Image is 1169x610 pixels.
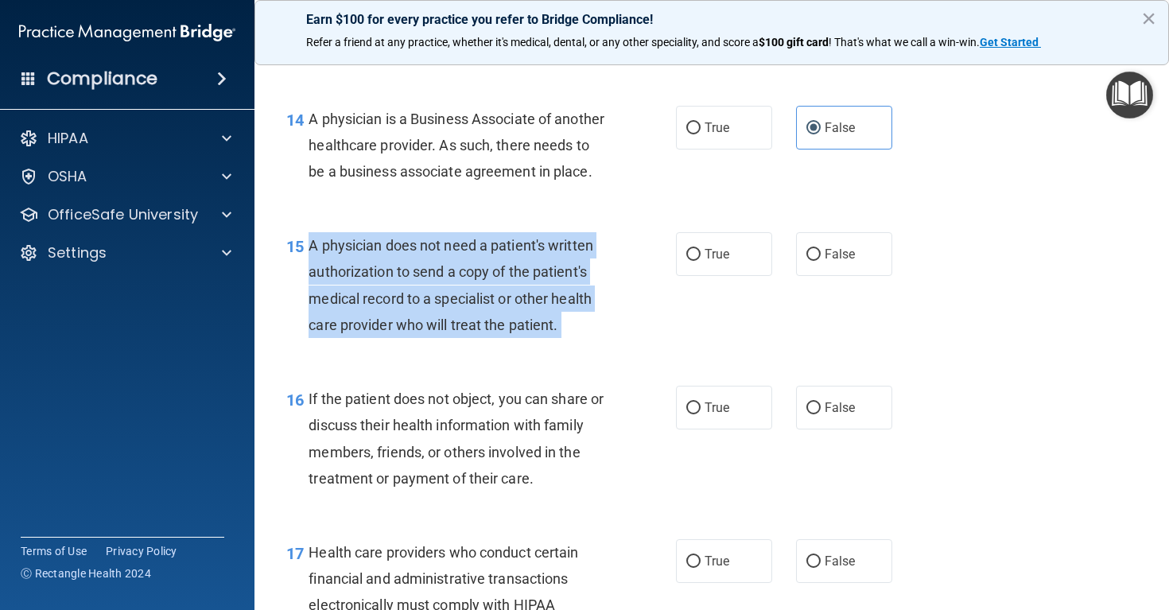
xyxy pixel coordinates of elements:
[48,167,87,186] p: OSHA
[19,167,231,186] a: OSHA
[705,554,729,569] span: True
[106,543,177,559] a: Privacy Policy
[306,12,1117,27] p: Earn $100 for every practice you refer to Bridge Compliance!
[825,554,856,569] span: False
[825,400,856,415] span: False
[1089,500,1150,561] iframe: Drift Widget Chat Controller
[19,17,235,49] img: PMB logo
[21,543,87,559] a: Terms of Use
[21,565,151,581] span: Ⓒ Rectangle Health 2024
[806,122,821,134] input: False
[806,556,821,568] input: False
[19,243,231,262] a: Settings
[309,390,604,487] span: If the patient does not object, you can share or discuss their health information with family mem...
[48,129,88,148] p: HIPAA
[286,390,304,410] span: 16
[309,111,604,180] span: A physician is a Business Associate of another healthcare provider. As such, there needs to be a ...
[825,120,856,135] span: False
[286,544,304,563] span: 17
[980,36,1039,49] strong: Get Started
[825,247,856,262] span: False
[1141,6,1156,31] button: Close
[829,36,980,49] span: ! That's what we call a win-win.
[686,249,701,261] input: True
[1106,72,1153,119] button: Open Resource Center
[980,36,1041,49] a: Get Started
[48,205,198,224] p: OfficeSafe University
[705,400,729,415] span: True
[686,556,701,568] input: True
[686,402,701,414] input: True
[19,205,231,224] a: OfficeSafe University
[47,68,157,90] h4: Compliance
[806,402,821,414] input: False
[19,129,231,148] a: HIPAA
[309,237,593,333] span: A physician does not need a patient's written authorization to send a copy of the patient's medic...
[286,237,304,256] span: 15
[48,243,107,262] p: Settings
[306,36,759,49] span: Refer a friend at any practice, whether it's medical, dental, or any other speciality, and score a
[705,120,729,135] span: True
[759,36,829,49] strong: $100 gift card
[806,249,821,261] input: False
[705,247,729,262] span: True
[286,111,304,130] span: 14
[686,122,701,134] input: True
